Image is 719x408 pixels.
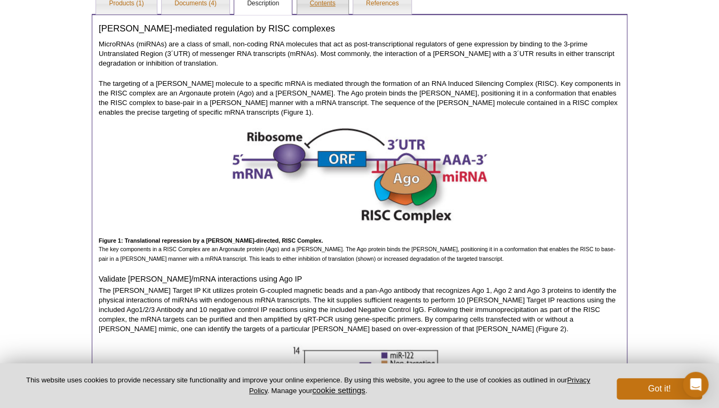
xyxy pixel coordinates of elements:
div: Open Intercom Messenger [683,372,708,397]
p: MicroRNAs (miRNAs) are a class of small, non-coding RNA molecules that act as post-transcriptiona... [99,39,620,68]
p: The [PERSON_NAME] Target IP Kit utilizes protein G-coupled magnetic beads and a pan-Ago antibody ... [99,286,620,334]
button: cookie settings [312,386,365,395]
h3: [PERSON_NAME]-mediated regulation by RISC complexes [99,23,620,34]
p: The targeting of a [PERSON_NAME] molecule to a specific mRNA is mediated through the formation of... [99,79,620,117]
p: This website uses cookies to provide necessary site functionality and improve your online experie... [17,375,599,396]
img: Diagram showing translational repression by a miRNA-directed, RISC Complex. [231,128,488,224]
button: Got it! [617,378,702,399]
h4: Figure 1: Translational repression by a [PERSON_NAME]-directed, RISC Complex. [99,237,620,244]
h4: Validate [PERSON_NAME]/mRNA interactions using Ago IP [99,274,620,284]
a: Privacy Policy [249,376,590,394]
span: The key components in a RISC Complex are an Argonaute protein (Ago) and a [PERSON_NAME]. The Ago ... [99,246,615,262]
